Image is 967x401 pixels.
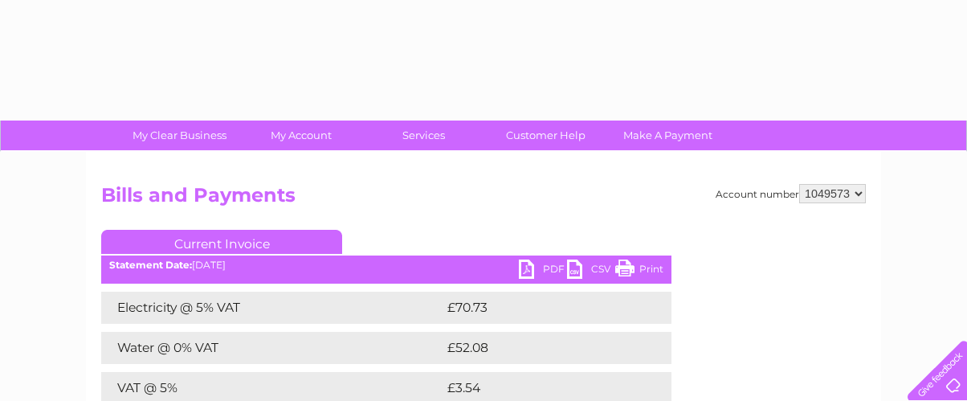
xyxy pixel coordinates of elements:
[519,260,567,283] a: PDF
[113,121,246,150] a: My Clear Business
[443,332,639,364] td: £52.08
[101,184,866,215] h2: Bills and Payments
[235,121,368,150] a: My Account
[109,259,192,271] b: Statement Date:
[357,121,490,150] a: Services
[101,332,443,364] td: Water @ 0% VAT
[479,121,612,150] a: Customer Help
[615,260,663,283] a: Print
[101,260,671,271] div: [DATE]
[101,230,342,254] a: Current Invoice
[101,292,443,324] td: Electricity @ 5% VAT
[443,292,639,324] td: £70.73
[716,184,866,203] div: Account number
[567,260,615,283] a: CSV
[602,121,734,150] a: Make A Payment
